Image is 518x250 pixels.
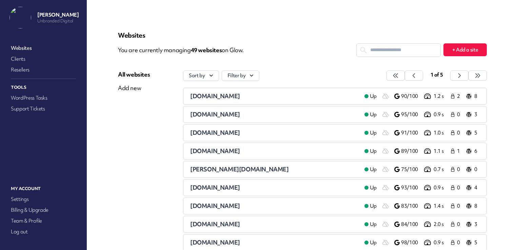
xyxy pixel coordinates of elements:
[401,203,423,210] p: 83/100
[190,202,359,210] a: [DOMAIN_NAME]
[474,166,480,173] p: 0
[370,221,377,228] span: Up
[474,184,480,191] p: 4
[457,184,462,191] span: 0
[474,203,480,210] p: 8
[466,238,480,247] a: 5
[457,166,462,173] span: 0
[359,129,382,137] a: Up
[401,148,423,155] p: 89/100
[434,148,450,155] p: 1.1 s
[466,202,480,210] a: 8
[401,184,423,191] p: 93/100
[359,147,382,155] a: Up
[190,184,240,191] span: [DOMAIN_NAME]
[9,194,77,204] a: Settings
[474,221,480,228] p: 3
[457,111,462,118] span: 0
[466,147,480,155] a: 6
[359,92,382,100] a: Up
[434,166,450,173] p: 0.7 s
[466,92,480,100] a: 8
[434,93,450,100] p: 1.2 s
[370,148,377,155] span: Up
[183,70,219,81] button: Sort by
[466,165,480,173] a: 0
[431,71,443,78] span: 1 of 5
[434,239,450,246] p: 0.9 s
[9,83,77,92] p: Tools
[190,238,359,247] a: [DOMAIN_NAME]
[450,110,463,119] a: 0
[118,84,150,92] div: Add new
[190,184,359,192] a: [DOMAIN_NAME]
[474,239,480,246] p: 5
[401,239,423,246] p: 98/100
[394,165,450,173] a: 75/100 0.7 s
[401,111,423,118] p: 95/100
[190,202,240,210] span: [DOMAIN_NAME]
[370,111,377,118] span: Up
[394,147,450,155] a: 89/100 1.1 s
[9,104,77,113] a: Support Tickets
[401,129,423,137] p: 91/100
[450,92,463,100] a: 2
[222,70,260,81] button: Filter by
[37,12,79,18] p: [PERSON_NAME]
[359,202,382,210] a: Up
[474,93,480,100] p: 8
[118,70,150,79] div: All websites
[359,220,382,228] a: Up
[190,165,359,173] a: [PERSON_NAME][DOMAIN_NAME]
[190,129,359,137] a: [DOMAIN_NAME]
[9,54,77,64] a: Clients
[466,220,480,228] a: 3
[190,147,240,155] span: [DOMAIN_NAME]
[450,165,463,173] a: 0
[370,184,377,191] span: Up
[466,184,480,192] a: 4
[9,93,77,103] a: WordPress Tasks
[434,184,450,191] p: 0.9 s
[457,239,462,246] span: 0
[9,216,77,226] a: Team & Profile
[457,148,462,155] span: 1
[450,147,463,155] a: 1
[443,43,487,56] button: + Add a site
[359,165,382,173] a: Up
[190,129,240,137] span: [DOMAIN_NAME]
[118,43,356,57] p: You are currently managing on Glow.
[394,92,450,100] a: 90/100 1.2 s
[370,239,377,246] span: Up
[394,129,450,137] a: 91/100 1.0 s
[450,202,463,210] a: 0
[394,110,450,119] a: 95/100 0.9 s
[359,238,382,247] a: Up
[434,129,450,137] p: 1.0 s
[370,166,377,173] span: Up
[9,43,77,53] a: Websites
[9,205,77,215] a: Billing & Upgrade
[394,202,450,210] a: 83/100 1.4 s
[370,93,377,100] span: Up
[190,165,289,173] span: [PERSON_NAME][DOMAIN_NAME]
[434,111,450,118] p: 0.9 s
[394,220,450,228] a: 84/100 2.0 s
[190,220,240,228] span: [DOMAIN_NAME]
[190,147,359,155] a: [DOMAIN_NAME]
[474,148,480,155] p: 6
[359,184,382,192] a: Up
[457,203,462,210] span: 0
[190,110,359,119] a: [DOMAIN_NAME]
[466,129,480,137] a: 5
[401,93,423,100] p: 90/100
[450,238,463,247] a: 0
[370,129,377,137] span: Up
[370,203,377,210] span: Up
[190,110,240,118] span: [DOMAIN_NAME]
[394,238,450,247] a: 98/100 0.9 s
[9,184,77,193] p: My Account
[9,65,77,75] a: Resellers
